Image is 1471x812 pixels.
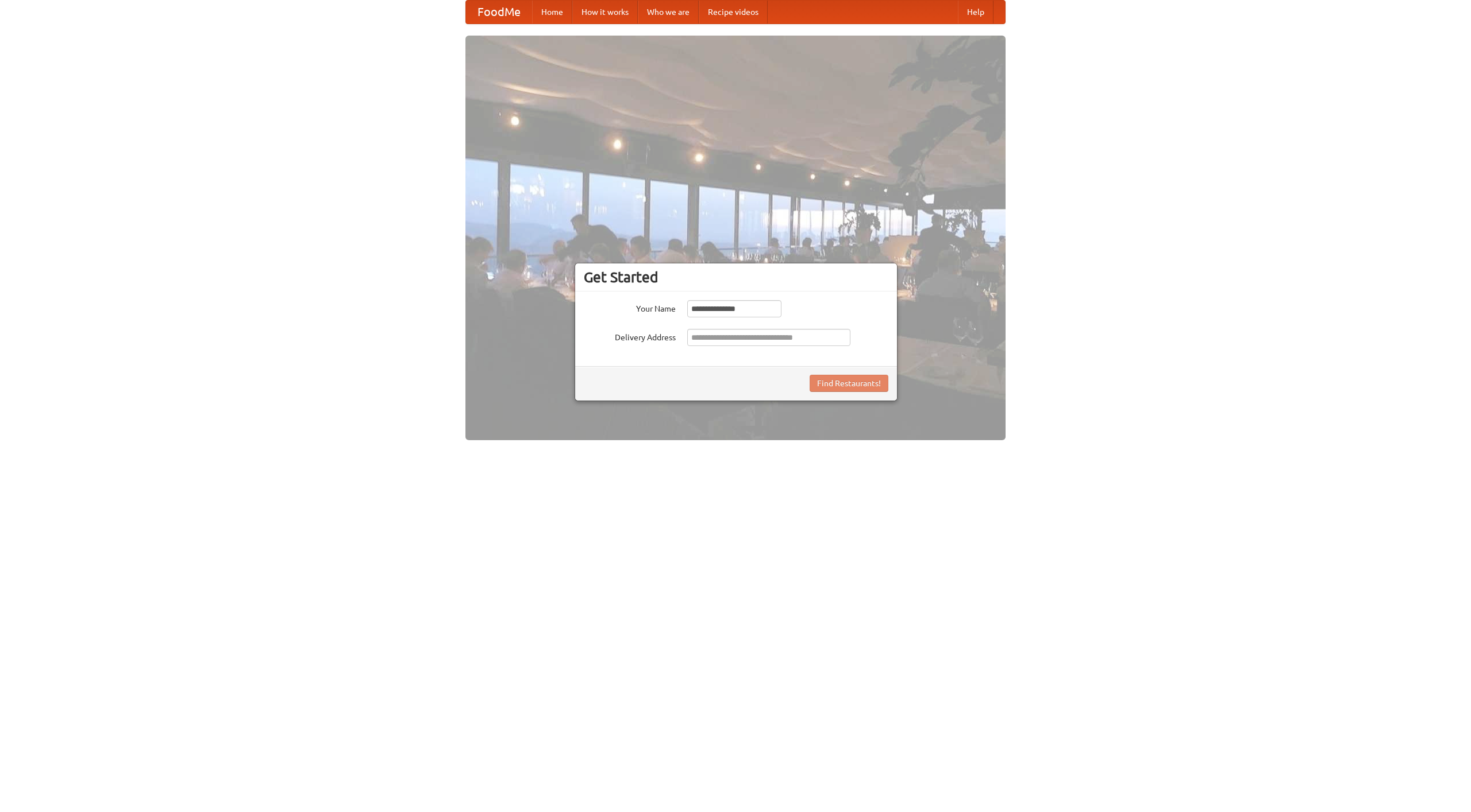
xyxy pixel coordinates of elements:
a: Recipe videos [699,1,768,24]
a: FoodMe [466,1,532,24]
label: Delivery Address [584,329,676,343]
label: Your Name [584,300,676,314]
a: Home [532,1,572,24]
button: Find Restaurants! [810,375,888,392]
a: Who we are [638,1,699,24]
a: Help [958,1,993,24]
a: How it works [572,1,638,24]
h3: Get Started [584,269,888,286]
